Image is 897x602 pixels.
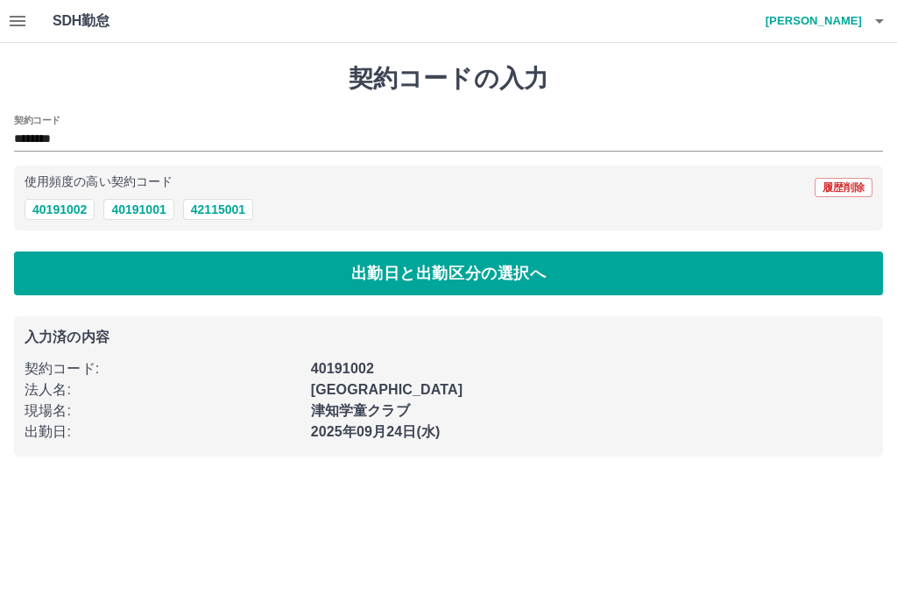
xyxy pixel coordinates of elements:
button: 履歴削除 [815,178,872,197]
button: 42115001 [183,199,253,220]
b: 津知学童クラブ [311,403,410,418]
b: 40191002 [311,361,374,376]
b: [GEOGRAPHIC_DATA] [311,382,463,397]
button: 出勤日と出勤区分の選択へ [14,251,883,295]
h1: 契約コードの入力 [14,64,883,94]
p: 使用頻度の高い契約コード [25,176,173,188]
p: 法人名 : [25,379,300,400]
p: 出勤日 : [25,421,300,443]
p: 入力済の内容 [25,330,872,344]
p: 契約コード : [25,358,300,379]
b: 2025年09月24日(水) [311,424,441,439]
button: 40191001 [103,199,173,220]
button: 40191002 [25,199,95,220]
p: 現場名 : [25,400,300,421]
h2: 契約コード [14,113,60,127]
